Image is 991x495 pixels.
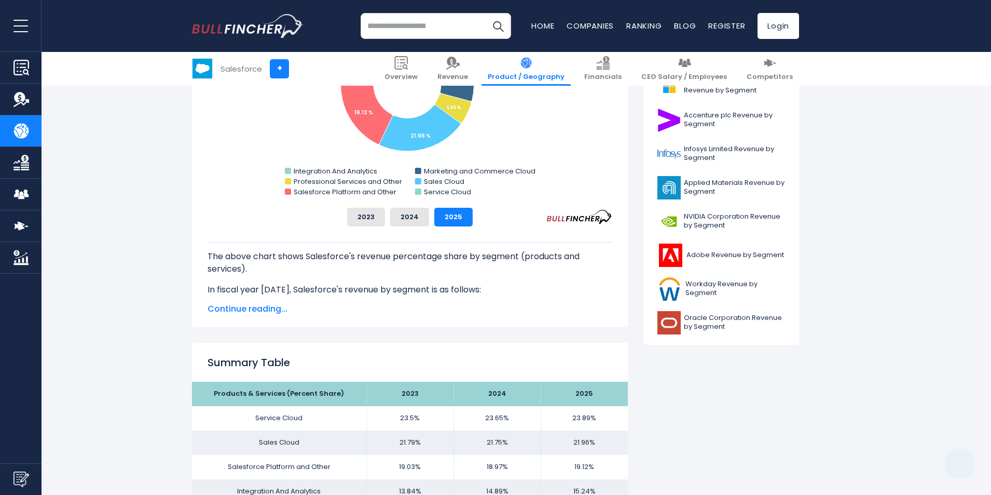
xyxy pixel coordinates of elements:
img: MSFT logo [657,75,681,98]
span: Product / Geography [488,73,565,82]
button: Search [485,13,511,39]
img: bullfincher logo [192,14,304,38]
td: 21.96% [541,431,628,455]
span: Financials [584,73,622,82]
button: 2023 [347,208,385,226]
span: CEO Salary / Employees [641,73,727,82]
span: NVIDIA Corporation Revenue by Segment [684,212,785,230]
a: Workday Revenue by Segment [651,275,791,303]
span: Infosys Limited Revenue by Segment [684,145,785,163]
span: Applied Materials Revenue by Segment [684,179,785,196]
td: 21.79% [366,431,453,455]
a: Accenture plc Revenue by Segment [651,106,791,135]
th: 2024 [453,382,541,406]
tspan: 19.12 % [354,109,373,116]
a: Competitors [740,52,799,86]
text: Sales Cloud [424,177,464,186]
img: ADBE logo [657,244,683,267]
th: 2025 [541,382,628,406]
a: Infosys Limited Revenue by Segment [651,140,791,168]
p: The above chart shows Salesforce's revenue percentage share by segment (products and services). [208,250,612,275]
tspan: 5.85 % [447,105,461,111]
td: 18.97% [453,455,541,479]
td: 23.89% [541,406,628,431]
td: Sales Cloud [192,431,366,455]
a: Register [708,20,745,31]
a: Go to homepage [192,14,304,38]
h2: Summary Table [208,355,612,370]
span: Microsoft Corporation Revenue by Segment [684,77,785,95]
span: Adobe Revenue by Segment [686,251,784,260]
span: Oracle Corporation Revenue by Segment [684,314,785,331]
img: ORCL logo [657,311,681,335]
a: Blog [674,20,696,31]
a: Revenue [431,52,474,86]
span: Overview [384,73,418,82]
a: Login [758,13,799,39]
span: Competitors [747,73,793,82]
div: Salesforce [221,63,262,75]
button: 2025 [434,208,473,226]
text: Integration And Analytics [294,166,377,176]
img: CRM logo [192,59,212,78]
th: 2023 [366,382,453,406]
img: AMAT logo [657,176,681,199]
a: Adobe Revenue by Segment [651,241,791,270]
img: WDAY logo [657,277,682,301]
a: Oracle Corporation Revenue by Segment [651,309,791,337]
div: The for Salesforce is the Service Cloud, which represents 23.89% of its total revenue. The for Sa... [208,242,612,479]
span: Accenture plc Revenue by Segment [684,111,785,129]
a: + [270,59,289,78]
td: 19.03% [366,455,453,479]
a: NVIDIA Corporation Revenue by Segment [651,207,791,236]
td: Salesforce Platform and Other [192,455,366,479]
td: 19.12% [541,455,628,479]
a: Microsoft Corporation Revenue by Segment [651,72,791,101]
a: Overview [378,52,424,86]
a: Companies [567,20,614,31]
tspan: 21.96 % [410,132,431,140]
td: Service Cloud [192,406,366,431]
span: Revenue [437,73,468,82]
text: Professional Services and Other [294,177,402,186]
text: Salesforce Platform and Other [294,187,396,197]
img: NVDA logo [657,210,681,233]
a: Home [531,20,554,31]
img: INFY logo [657,142,681,166]
a: Financials [578,52,628,86]
td: 23.5% [366,406,453,431]
p: In fiscal year [DATE], Salesforce's revenue by segment is as follows: [208,284,612,296]
a: Product / Geography [481,52,571,86]
button: 2024 [390,208,429,226]
th: Products & Services (Percent Share) [192,382,366,406]
td: 21.75% [453,431,541,455]
text: Service Cloud [424,187,471,197]
span: Continue reading... [208,303,612,315]
td: 23.65% [453,406,541,431]
a: CEO Salary / Employees [635,52,733,86]
text: Marketing and Commerce Cloud [424,166,535,176]
img: ACN logo [657,109,681,132]
a: Applied Materials Revenue by Segment [651,173,791,202]
span: Workday Revenue by Segment [685,280,785,298]
a: Ranking [626,20,662,31]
